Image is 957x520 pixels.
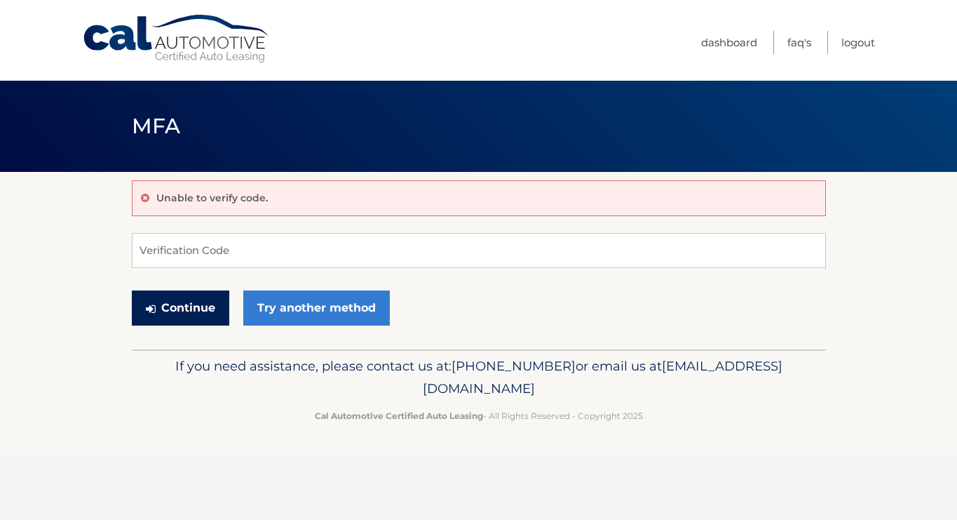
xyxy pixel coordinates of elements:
[132,233,826,268] input: Verification Code
[141,408,817,423] p: - All Rights Reserved - Copyright 2025
[787,31,811,54] a: FAQ's
[423,358,782,396] span: [EMAIL_ADDRESS][DOMAIN_NAME]
[156,192,268,204] p: Unable to verify code.
[243,291,390,326] a: Try another method
[132,113,181,139] span: MFA
[132,291,229,326] button: Continue
[841,31,875,54] a: Logout
[452,358,576,374] span: [PHONE_NUMBER]
[141,355,817,400] p: If you need assistance, please contact us at: or email us at
[701,31,757,54] a: Dashboard
[82,14,271,64] a: Cal Automotive
[315,411,483,421] strong: Cal Automotive Certified Auto Leasing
